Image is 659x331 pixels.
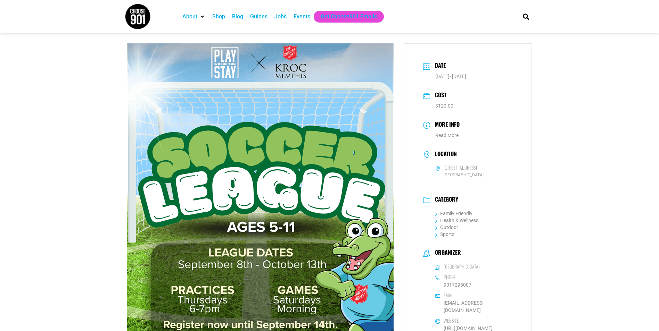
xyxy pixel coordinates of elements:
[431,249,461,257] h3: Organizer
[321,12,377,21] a: Get Choose901 Emails
[431,120,460,130] h3: More Info
[435,211,472,216] a: Family Friendly
[182,12,197,21] a: About
[435,281,471,289] a: 9017298007
[423,102,513,110] dd: $120.00
[435,218,478,223] a: Health & Wellness
[444,292,454,298] h6: Email
[435,172,513,178] span: [GEOGRAPHIC_DATA]
[444,317,459,324] h6: Website
[431,61,446,71] h3: Date
[435,231,454,237] a: Sports
[431,196,458,204] h3: Category
[232,12,243,21] a: Blog
[435,74,450,79] span: [DATE]
[435,133,459,138] a: Read More
[250,12,267,21] a: Guides
[179,11,209,23] div: About
[435,224,458,230] a: Outdoor
[212,12,225,21] a: Shop
[431,151,457,159] h3: Location
[444,263,480,270] h6: [GEOGRAPHIC_DATA]
[444,325,493,331] a: [URL][DOMAIN_NAME]
[444,274,456,280] h6: Phone
[179,11,511,23] nav: Main nav
[450,74,466,79] span: - [DATE]
[294,12,310,21] a: Events
[435,299,513,314] a: [EMAIL_ADDRESS][DOMAIN_NAME]
[520,11,532,22] div: Search
[431,91,446,101] h3: Cost
[274,12,287,21] a: Jobs
[444,164,477,171] h6: [STREET_ADDRESS]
